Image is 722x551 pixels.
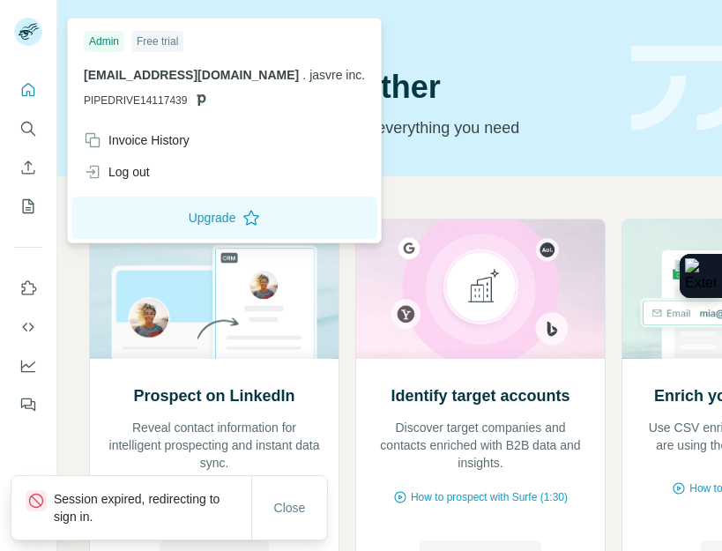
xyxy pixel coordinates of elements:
div: Invoice History [84,131,190,149]
span: [EMAIL_ADDRESS][DOMAIN_NAME] [84,68,299,82]
div: Admin [84,31,124,52]
button: My lists [14,190,42,222]
button: Dashboard [14,350,42,382]
h2: Identify target accounts [391,383,569,408]
div: Log out [84,163,150,181]
span: jasvre inc. [309,68,365,82]
button: Upgrade [71,197,377,239]
button: Enrich CSV [14,152,42,183]
span: How to prospect with Surfe (1:30) [411,489,568,505]
span: PIPEDRIVE14117439 [84,93,187,108]
span: . [302,68,306,82]
img: Extension Icon [685,258,717,294]
img: Prospect on LinkedIn [89,220,339,359]
button: Use Surfe API [14,311,42,343]
div: Free trial [131,31,183,52]
img: Identify target accounts [355,220,606,359]
button: Close [262,492,318,524]
p: Session expired, redirecting to sign in. [54,490,251,525]
p: Discover target companies and contacts enriched with B2B data and insights. [374,419,587,472]
h2: Prospect on LinkedIn [133,383,294,408]
span: Close [274,499,306,517]
button: Quick start [14,74,42,106]
button: Feedback [14,389,42,421]
button: Search [14,113,42,145]
button: Use Surfe on LinkedIn [14,272,42,304]
p: Reveal contact information for intelligent prospecting and instant data sync. [108,419,321,472]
